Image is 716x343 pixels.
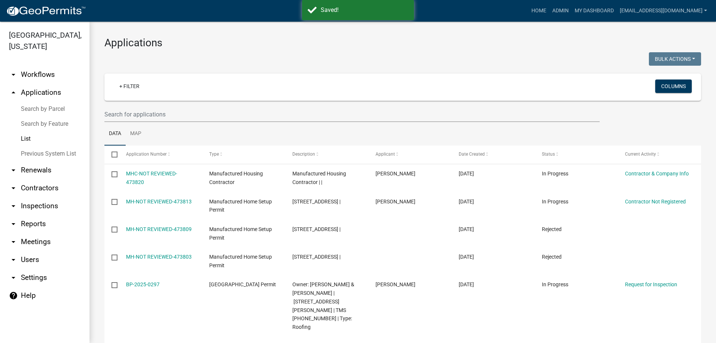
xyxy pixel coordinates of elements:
i: help [9,291,18,300]
datatable-header-cell: Type [202,146,285,163]
a: My Dashboard [572,4,617,18]
h3: Applications [104,37,701,49]
span: In Progress [542,281,568,287]
span: Description [292,152,315,157]
span: In Progress [542,199,568,205]
i: arrow_drop_down [9,184,18,193]
span: Manufactured Home Setup Permit [209,226,272,241]
button: Columns [655,79,692,93]
span: 09/04/2025 [459,281,474,287]
span: 77 BEAVER LN | [292,199,340,205]
i: arrow_drop_up [9,88,18,97]
span: 77 BEAVER LN | [292,226,340,232]
span: Travis Pace [376,171,415,177]
button: Bulk Actions [649,52,701,66]
i: arrow_drop_down [9,202,18,211]
a: Home [528,4,549,18]
a: Data [104,122,126,146]
i: arrow_drop_down [9,255,18,264]
a: Contractor Not Registered [625,199,686,205]
a: MH-NOT REVIEWED-473813 [126,199,192,205]
datatable-header-cell: Application Number [119,146,202,163]
span: Manufactured Home Setup Permit [209,199,272,213]
a: [EMAIL_ADDRESS][DOMAIN_NAME] [617,4,710,18]
span: Travis Pace [376,199,415,205]
span: Jeremy [376,281,415,287]
span: Rejected [542,226,562,232]
a: MH-NOT REVIEWED-473803 [126,254,192,260]
a: MHC-NOT REVIEWED-473820 [126,171,177,185]
span: 77 BEAVER LN | [292,254,340,260]
a: MH-NOT REVIEWED-473809 [126,226,192,232]
a: Admin [549,4,572,18]
span: Application Number [126,152,167,157]
i: arrow_drop_down [9,166,18,175]
span: Abbeville County Building Permit [209,281,276,287]
span: 09/04/2025 [459,199,474,205]
datatable-header-cell: Status [535,146,618,163]
span: Owner: ARNOLD JOHN & PATSY B | 3 HIGGINS DR | TMS 016-09-01-011 | Type: Roofing [292,281,354,330]
i: arrow_drop_down [9,219,18,228]
datatable-header-cell: Current Activity [618,146,701,163]
a: Contractor & Company Info [625,171,689,177]
span: Status [542,152,555,157]
datatable-header-cell: Applicant [368,146,452,163]
datatable-header-cell: Description [285,146,368,163]
a: Map [126,122,146,146]
a: BP-2025-0297 [126,281,160,287]
span: Applicant [376,152,395,157]
span: Manufactured Housing Contractor [209,171,263,185]
datatable-header-cell: Date Created [452,146,535,163]
a: + Filter [113,79,145,93]
span: 09/04/2025 [459,226,474,232]
span: Current Activity [625,152,656,157]
span: Date Created [459,152,485,157]
span: 09/04/2025 [459,171,474,177]
span: Type [209,152,219,157]
span: Manufactured Housing Contractor | | [292,171,346,185]
datatable-header-cell: Select [104,146,119,163]
i: arrow_drop_down [9,273,18,282]
a: Request for Inspection [625,281,677,287]
i: arrow_drop_down [9,70,18,79]
i: arrow_drop_down [9,237,18,246]
span: Rejected [542,254,562,260]
span: Manufactured Home Setup Permit [209,254,272,268]
span: 09/04/2025 [459,254,474,260]
input: Search for applications [104,107,600,122]
div: Saved! [321,6,408,15]
span: In Progress [542,171,568,177]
